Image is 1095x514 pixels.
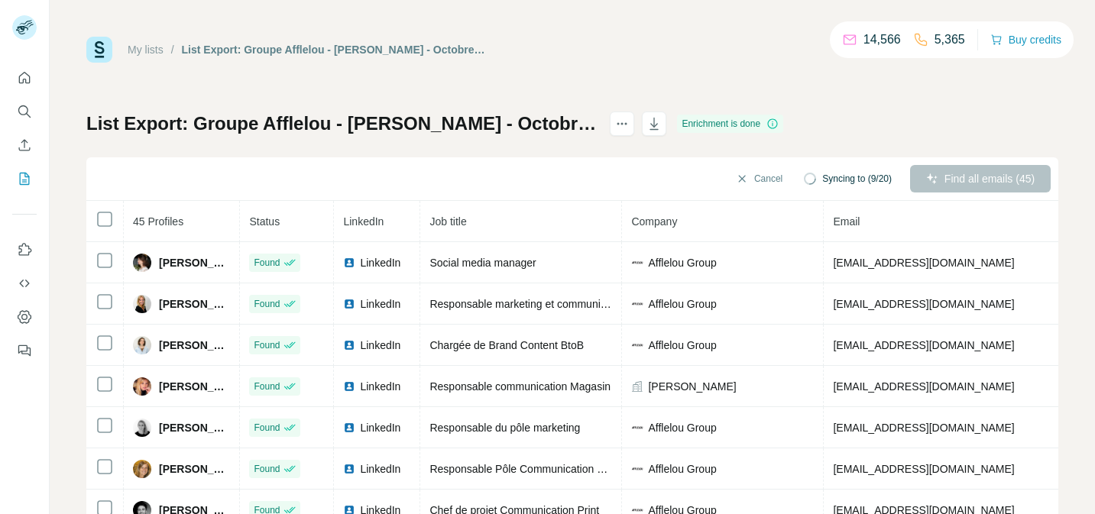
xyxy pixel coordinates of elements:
img: LinkedIn logo [343,380,355,393]
span: Syncing to (9/20) [822,172,892,186]
div: List Export: Groupe Afflelou - [PERSON_NAME] - Octobre - [DATE] 12:36 [182,42,485,57]
img: Avatar [133,460,151,478]
span: LinkedIn [360,296,400,312]
img: LinkedIn logo [343,298,355,310]
p: 5,365 [935,31,965,49]
span: Chargée de Brand Content BtoB [429,339,584,351]
span: LinkedIn [360,379,400,394]
span: [EMAIL_ADDRESS][DOMAIN_NAME] [833,463,1014,475]
span: [PERSON_NAME] [159,461,230,477]
span: [PERSON_NAME] [159,379,230,394]
span: [EMAIL_ADDRESS][DOMAIN_NAME] [833,339,1014,351]
span: LinkedIn [360,338,400,353]
button: Quick start [12,64,37,92]
h1: List Export: Groupe Afflelou - [PERSON_NAME] - Octobre - [DATE] 12:36 [86,112,596,136]
img: LinkedIn logo [343,422,355,434]
span: [EMAIL_ADDRESS][DOMAIN_NAME] [833,298,1014,310]
button: actions [610,112,634,136]
span: Responsable Pôle Communication Locale [429,463,628,475]
span: [PERSON_NAME] [159,338,230,353]
span: Afflelou Group [648,338,716,353]
img: LinkedIn logo [343,463,355,475]
img: company-logo [631,298,643,310]
img: Avatar [133,336,151,354]
span: Found [254,256,280,270]
img: Avatar [133,419,151,437]
span: LinkedIn [360,461,400,477]
p: 14,566 [863,31,901,49]
span: Social media manager [429,257,536,269]
a: My lists [128,44,164,56]
span: [EMAIL_ADDRESS][DOMAIN_NAME] [833,257,1014,269]
span: Found [254,462,280,476]
button: Use Surfe API [12,270,37,297]
button: My lists [12,165,37,192]
img: company-logo [631,422,643,434]
button: Enrich CSV [12,131,37,159]
span: LinkedIn [360,420,400,435]
span: Afflelou Group [648,461,716,477]
button: Dashboard [12,303,37,331]
span: Found [254,297,280,311]
span: 45 Profiles [133,215,183,228]
img: Avatar [133,254,151,272]
span: Afflelou Group [648,296,716,312]
span: Job title [429,215,466,228]
span: LinkedIn [343,215,384,228]
img: LinkedIn logo [343,339,355,351]
span: Afflelou Group [648,420,716,435]
img: Avatar [133,377,151,396]
img: LinkedIn logo [343,257,355,269]
span: [PERSON_NAME] [159,296,230,312]
img: company-logo [631,257,643,269]
img: company-logo [631,463,643,475]
button: Feedback [12,337,37,364]
span: Found [254,338,280,352]
span: [PERSON_NAME] [159,420,230,435]
span: [PERSON_NAME] [159,255,230,270]
span: [EMAIL_ADDRESS][DOMAIN_NAME] [833,422,1014,434]
span: LinkedIn [360,255,400,270]
img: Surfe Logo [86,37,112,63]
span: Responsable marketing et communication - [GEOGRAPHIC_DATA] [429,298,750,310]
button: Use Surfe on LinkedIn [12,236,37,263]
span: Found [254,380,280,393]
span: Responsable du pôle marketing [429,422,580,434]
li: / [171,42,174,57]
span: [EMAIL_ADDRESS][DOMAIN_NAME] [833,380,1014,393]
div: Enrichment is done [677,115,783,133]
span: Afflelou Group [648,255,716,270]
span: Found [254,421,280,435]
span: Company [631,215,677,228]
button: Buy credits [990,29,1061,50]
span: [PERSON_NAME] [648,379,736,394]
button: Cancel [725,165,793,192]
span: Email [833,215,860,228]
img: company-logo [631,339,643,351]
button: Search [12,98,37,125]
span: Responsable communication Magasin [429,380,611,393]
img: Avatar [133,295,151,313]
span: Status [249,215,280,228]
